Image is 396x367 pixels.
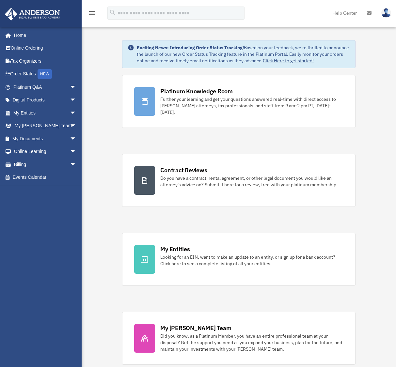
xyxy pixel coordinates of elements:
[38,69,52,79] div: NEW
[70,81,83,94] span: arrow_drop_down
[5,29,83,42] a: Home
[70,119,83,133] span: arrow_drop_down
[160,254,343,267] div: Looking for an EIN, want to make an update to an entity, or sign up for a bank account? Click her...
[5,132,86,145] a: My Documentsarrow_drop_down
[122,233,355,286] a: My Entities Looking for an EIN, want to make an update to an entity, or sign up for a bank accoun...
[5,145,86,158] a: Online Learningarrow_drop_down
[5,119,86,132] a: My [PERSON_NAME] Teamarrow_drop_down
[122,75,355,128] a: Platinum Knowledge Room Further your learning and get your questions answered real-time with dire...
[5,68,86,81] a: Order StatusNEW
[88,11,96,17] a: menu
[5,81,86,94] a: Platinum Q&Aarrow_drop_down
[137,45,244,51] strong: Exciting News: Introducing Order Status Tracking!
[88,9,96,17] i: menu
[70,106,83,120] span: arrow_drop_down
[160,96,343,115] div: Further your learning and get your questions answered real-time with direct access to [PERSON_NAM...
[70,94,83,107] span: arrow_drop_down
[381,8,391,18] img: User Pic
[160,333,343,352] div: Did you know, as a Platinum Member, you have an entire professional team at your disposal? Get th...
[70,132,83,145] span: arrow_drop_down
[5,171,86,184] a: Events Calendar
[109,9,116,16] i: search
[160,245,190,253] div: My Entities
[160,166,207,174] div: Contract Reviews
[137,44,350,64] div: Based on your feedback, we're thrilled to announce the launch of our new Order Status Tracking fe...
[3,8,62,21] img: Anderson Advisors Platinum Portal
[263,58,314,64] a: Click Here to get started!
[5,94,86,107] a: Digital Productsarrow_drop_down
[70,158,83,171] span: arrow_drop_down
[160,87,233,95] div: Platinum Knowledge Room
[160,175,343,188] div: Do you have a contract, rental agreement, or other legal document you would like an attorney's ad...
[160,324,231,332] div: My [PERSON_NAME] Team
[5,106,86,119] a: My Entitiesarrow_drop_down
[122,312,355,365] a: My [PERSON_NAME] Team Did you know, as a Platinum Member, you have an entire professional team at...
[5,54,86,68] a: Tax Organizers
[5,158,86,171] a: Billingarrow_drop_down
[70,145,83,159] span: arrow_drop_down
[5,42,86,55] a: Online Ordering
[122,154,355,207] a: Contract Reviews Do you have a contract, rental agreement, or other legal document you would like...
